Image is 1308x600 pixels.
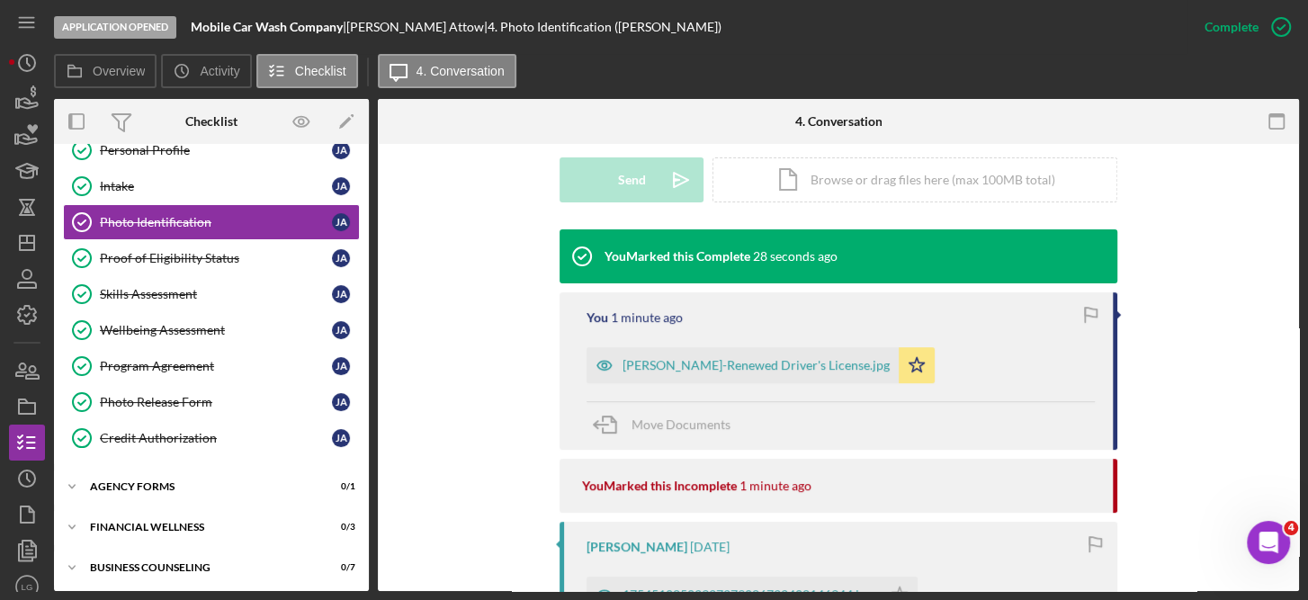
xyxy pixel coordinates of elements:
div: Checklist [185,114,237,129]
div: J A [332,249,350,267]
div: Application Opened [54,16,176,39]
button: Activity [161,54,251,88]
div: Financial Wellness [90,522,310,533]
button: [PERSON_NAME]-Renewed Driver's License.jpg [587,347,935,383]
time: 2025-09-02 23:43 [739,479,811,493]
div: | [191,20,346,34]
div: Proof of Eligibility Status [100,251,332,265]
div: [PERSON_NAME] [587,540,687,554]
span: 4 [1284,521,1298,535]
div: Business Counseling [90,562,310,573]
div: Wellbeing Assessment [100,323,332,337]
div: Credit Authorization [100,431,332,445]
div: Send [618,157,646,202]
div: 0 / 3 [323,522,355,533]
time: 2025-09-02 23:44 [611,310,683,325]
label: Checklist [295,64,346,78]
a: Photo IdentificationJA [63,204,360,240]
div: You Marked this Incomplete [582,479,737,493]
div: [PERSON_NAME] Attow | [346,20,488,34]
time: 2025-08-06 20:09 [690,540,730,554]
button: Complete [1187,9,1299,45]
button: Move Documents [587,402,748,447]
button: Overview [54,54,157,88]
div: Intake [100,179,332,193]
div: 4. Conversation [794,114,882,129]
div: You Marked this Complete [605,249,750,264]
a: Wellbeing AssessmentJA [63,312,360,348]
a: Program AgreementJA [63,348,360,384]
a: IntakeJA [63,168,360,204]
div: J A [332,429,350,447]
div: Program Agreement [100,359,332,373]
div: J A [332,213,350,231]
div: J A [332,141,350,159]
a: Proof of Eligibility StatusJA [63,240,360,276]
div: Complete [1205,9,1259,45]
label: 4. Conversation [417,64,505,78]
div: J A [332,285,350,303]
div: J A [332,393,350,411]
label: Activity [200,64,239,78]
div: Photo Identification [100,215,332,229]
a: Personal ProfileJA [63,132,360,168]
div: J A [332,357,350,375]
text: LG [22,582,33,592]
a: Skills AssessmentJA [63,276,360,312]
iframe: Intercom live chat [1247,521,1290,564]
button: 4. Conversation [378,54,516,88]
button: Send [560,157,703,202]
a: Credit AuthorizationJA [63,420,360,456]
div: J A [332,177,350,195]
div: Skills Assessment [100,287,332,301]
b: Mobile Car Wash Company [191,19,343,34]
div: 0 / 1 [323,481,355,492]
div: Photo Release Form [100,395,332,409]
time: 2025-09-02 23:44 [753,249,838,264]
a: Photo Release FormJA [63,384,360,420]
div: Agency Forms [90,481,310,492]
div: Personal Profile [100,143,332,157]
div: You [587,310,608,325]
label: Overview [93,64,145,78]
div: J A [332,321,350,339]
button: Checklist [256,54,358,88]
span: Move Documents [632,416,730,432]
div: 0 / 7 [323,562,355,573]
div: [PERSON_NAME]-Renewed Driver's License.jpg [623,358,890,372]
div: 4. Photo Identification ([PERSON_NAME]) [488,20,721,34]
